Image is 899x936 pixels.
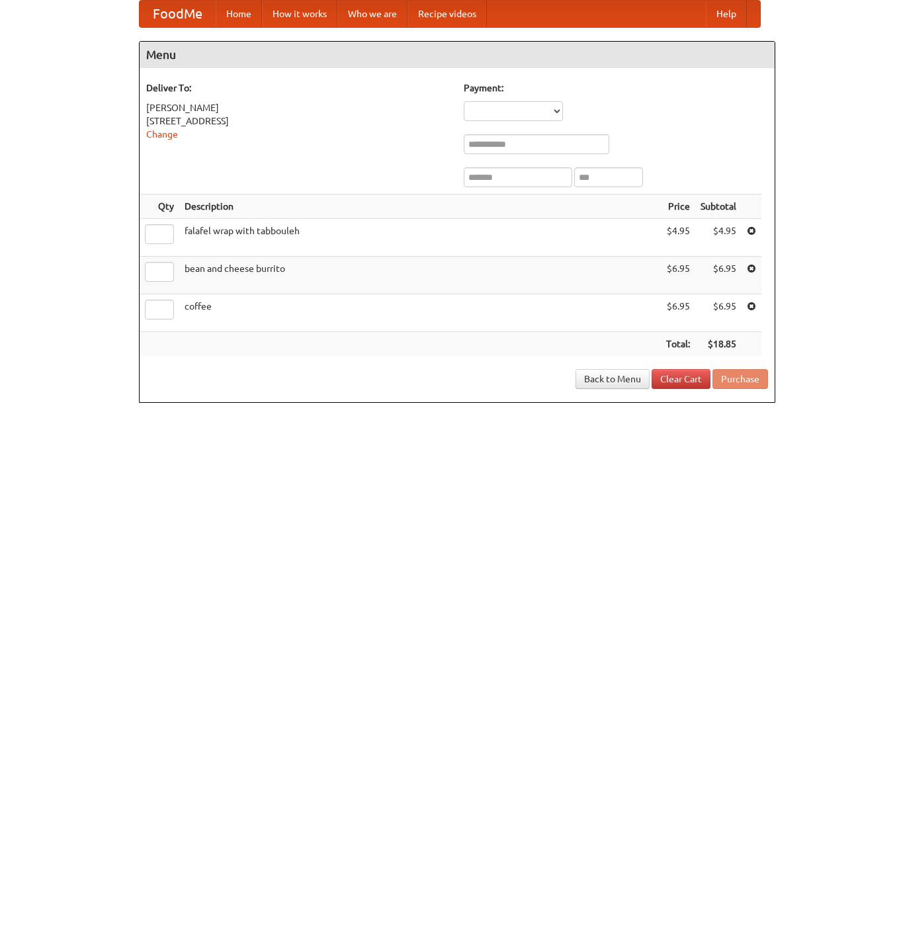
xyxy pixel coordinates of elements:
[179,294,661,332] td: coffee
[464,81,768,95] h5: Payment:
[695,332,742,357] th: $18.85
[695,257,742,294] td: $6.95
[179,257,661,294] td: bean and cheese burrito
[146,129,178,140] a: Change
[337,1,407,27] a: Who we are
[652,369,710,389] a: Clear Cart
[712,369,768,389] button: Purchase
[661,332,695,357] th: Total:
[146,114,450,128] div: [STREET_ADDRESS]
[179,219,661,257] td: falafel wrap with tabbouleh
[146,101,450,114] div: [PERSON_NAME]
[661,294,695,332] td: $6.95
[216,1,262,27] a: Home
[576,369,650,389] a: Back to Menu
[140,42,775,68] h4: Menu
[695,219,742,257] td: $4.95
[407,1,487,27] a: Recipe videos
[706,1,747,27] a: Help
[661,257,695,294] td: $6.95
[262,1,337,27] a: How it works
[695,294,742,332] td: $6.95
[140,1,216,27] a: FoodMe
[661,194,695,219] th: Price
[146,81,450,95] h5: Deliver To:
[179,194,661,219] th: Description
[695,194,742,219] th: Subtotal
[140,194,179,219] th: Qty
[661,219,695,257] td: $4.95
